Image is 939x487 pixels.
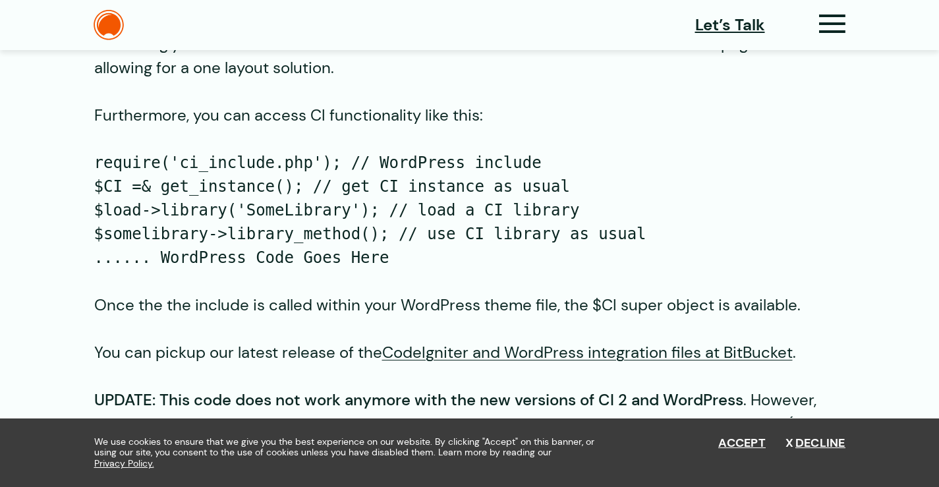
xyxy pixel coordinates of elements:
code: require('ci_include.php'); // WordPress include $CI =& get_instance(); // get CI instance as usua... [94,154,646,267]
p: You can pickup our latest release of the . [94,341,845,364]
strong: UPDATE: This code does not work anymore with the new versions of CI 2 and WordPress [94,389,743,410]
p: Once the the include is called within your WordPress theme file, the $CI super object is available. [94,293,845,317]
span: We use cookies to ensure that we give you the best experience on our website. By clicking "Accept... [94,436,605,469]
button: Decline [785,436,845,451]
a: CodeIgniter and WordPress integration files at BitBucket [382,342,793,362]
button: Accept [718,436,766,451]
img: The Daylight Studio Logo [94,10,124,40]
a: Let’s Talk [695,13,765,37]
p: Furthermore, you can access CI functionality like this: [94,103,845,127]
a: Privacy Policy. [94,458,154,469]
